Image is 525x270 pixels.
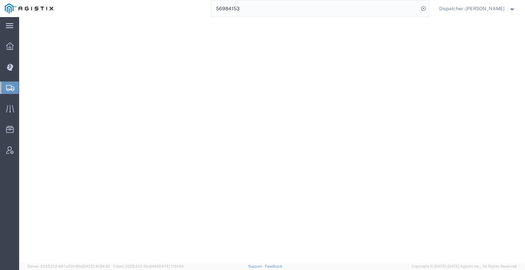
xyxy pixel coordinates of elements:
[439,5,504,12] span: Dispatcher - Cameron Bowman
[5,3,53,14] img: logo
[265,264,282,268] a: Feedback
[19,17,525,263] iframe: FS Legacy Container
[211,0,419,17] input: Search for shipment number, reference number
[113,264,184,268] span: Client: 2025.21.0-f0c8481
[439,4,516,13] button: Dispatcher - [PERSON_NAME]
[82,264,110,268] span: [DATE] 10:54:32
[158,264,184,268] span: [DATE] 11:51:43
[27,264,110,268] span: Server: 2025.21.0-667a72bf6fa
[248,264,265,268] a: Support
[412,264,517,269] span: Copyright © [DATE]-[DATE] Agistix Inc., All Rights Reserved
